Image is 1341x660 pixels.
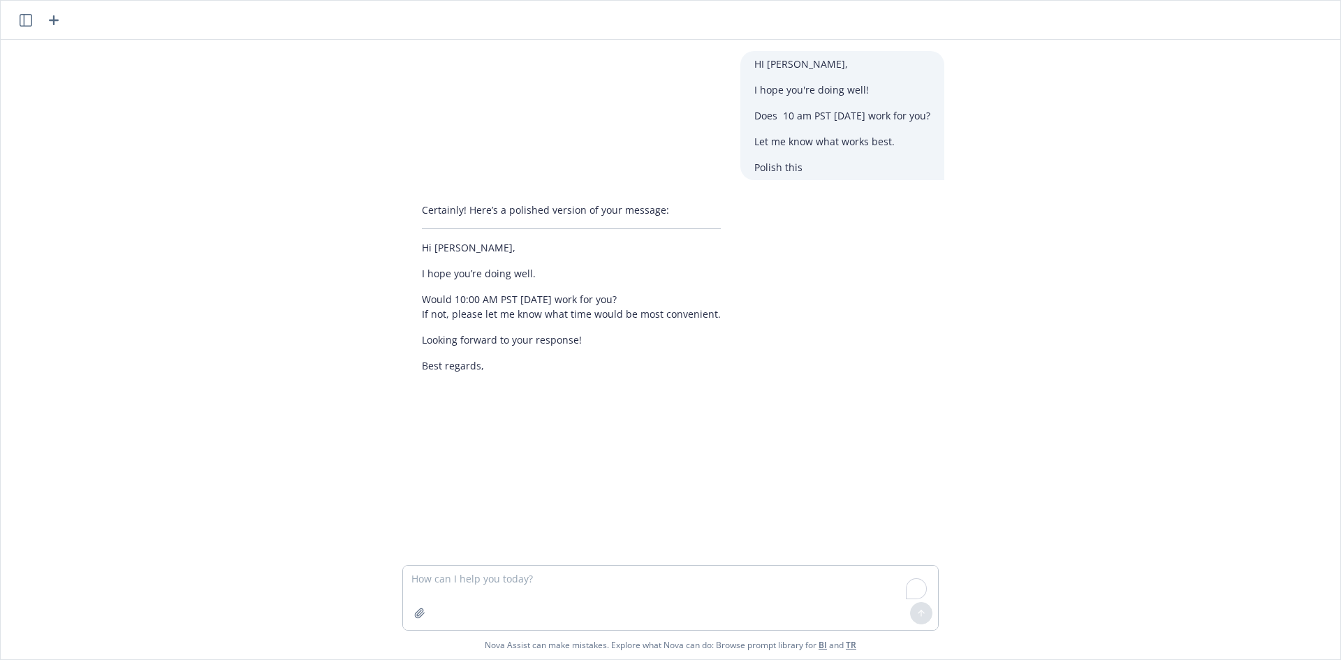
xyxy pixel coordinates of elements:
[422,266,721,281] p: I hope you’re doing well.
[846,639,856,651] a: TR
[422,332,721,347] p: Looking forward to your response!
[754,108,930,123] p: Does 10 am PST [DATE] work for you?
[422,203,721,217] p: Certainly! Here’s a polished version of your message:
[754,57,930,71] p: HI [PERSON_NAME],
[422,358,721,373] p: Best regards,
[754,160,930,175] p: Polish this
[485,631,856,659] span: Nova Assist can make mistakes. Explore what Nova can do: Browse prompt library for and
[819,639,827,651] a: BI
[754,134,930,149] p: Let me know what works best.
[422,292,721,321] p: Would 10:00 AM PST [DATE] work for you? If not, please let me know what time would be most conven...
[422,240,721,255] p: Hi [PERSON_NAME],
[403,566,938,630] textarea: To enrich screen reader interactions, please activate Accessibility in Grammarly extension settings
[754,82,930,97] p: I hope you're doing well!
